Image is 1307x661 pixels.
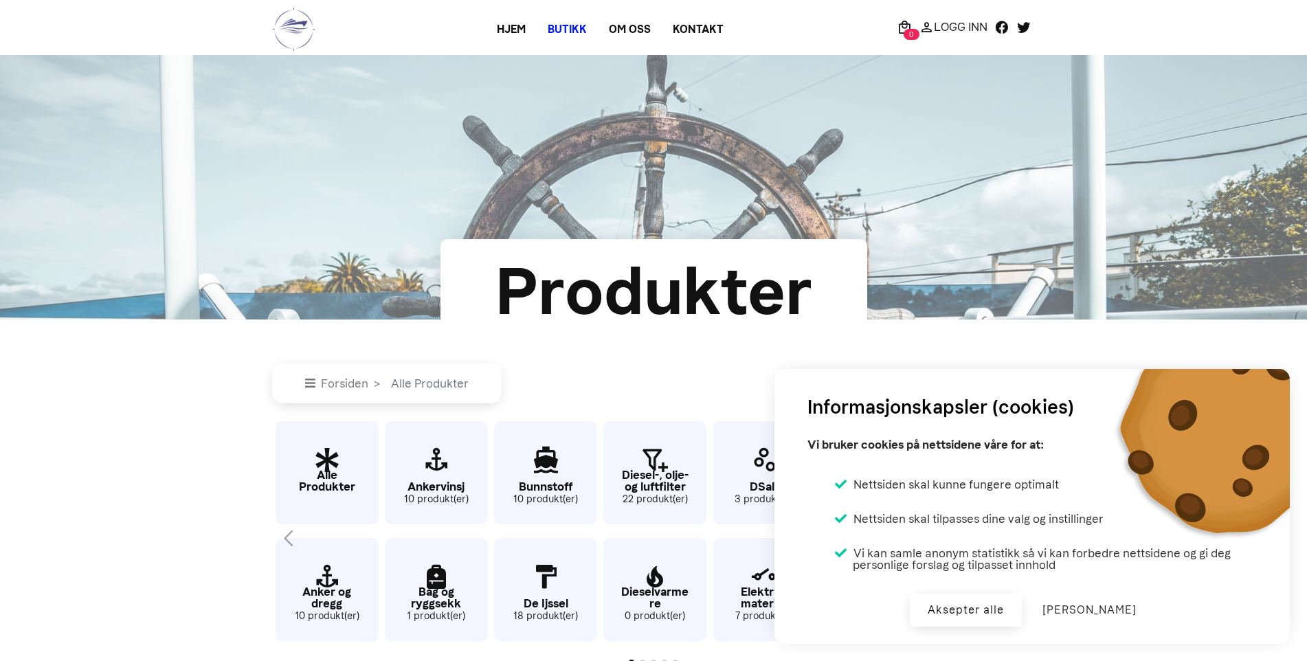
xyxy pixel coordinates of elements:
[305,377,368,390] a: Forsiden
[381,414,487,528] div: 3 / 62
[807,433,1044,456] p: Vi bruker cookies på nettsidene våre for at:
[494,609,597,624] small: 18 produkt(er)
[603,492,706,507] small: 22 produkt(er)
[276,469,379,493] p: Alle Produkter
[710,531,816,645] div: 10 / 62
[713,481,816,493] p: DSalt
[662,17,735,42] a: Kontakt
[494,492,597,507] small: 10 produkt(er)
[910,594,1022,627] button: Aksepter alle
[276,609,379,624] small: 10 produkt(er)
[835,547,1257,571] li: Vi kan samle anonym statistikk så vi kan forbedre nettsidene og gi deg personlige forslag og tilp...
[381,531,487,645] div: 4 / 62
[386,377,469,390] span: Alle Produkter
[491,531,597,645] div: 6 / 62
[835,478,1059,491] li: Nettsiden skal kunne fungere optimalt
[385,609,488,624] small: 1 produkt(er)
[1025,594,1154,627] button: [PERSON_NAME]
[713,609,816,624] small: 7 produkt(er)
[491,414,597,528] div: 5 / 62
[276,586,379,609] p: Anker og dregg
[385,586,488,609] p: Bag og ryggsekk
[893,19,915,35] a: 0
[601,531,706,645] div: 8 / 62
[537,17,598,42] a: Butikk
[603,586,706,609] p: Dieselvarmere
[713,586,816,609] p: Elektrisk materiell
[835,513,1104,525] li: Nettsiden skal tilpasses dine valg og instillinger
[272,363,1035,403] nav: breadcrumb
[598,17,662,42] a: Om oss
[494,598,597,609] p: De Ijssel
[710,414,816,528] div: 9 / 62
[603,609,706,624] small: 0 produkt(er)
[485,243,823,341] div: Produkter
[272,7,315,52] img: logo
[272,414,378,528] div: 1 / 62
[272,531,378,645] div: 2 / 62
[385,492,488,507] small: 10 produkt(er)
[904,29,919,40] span: 0
[601,414,706,528] div: 7 / 62
[807,393,1074,422] h3: Informasjonskapsler (cookies)
[713,492,816,507] small: 3 produkt(er)
[603,469,706,493] p: Diesel-, olje- og luftfilter
[385,481,488,493] p: Ankervinsj
[915,19,991,35] a: Logg Inn
[486,17,537,42] a: Hjem
[494,481,597,493] p: Bunnstoff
